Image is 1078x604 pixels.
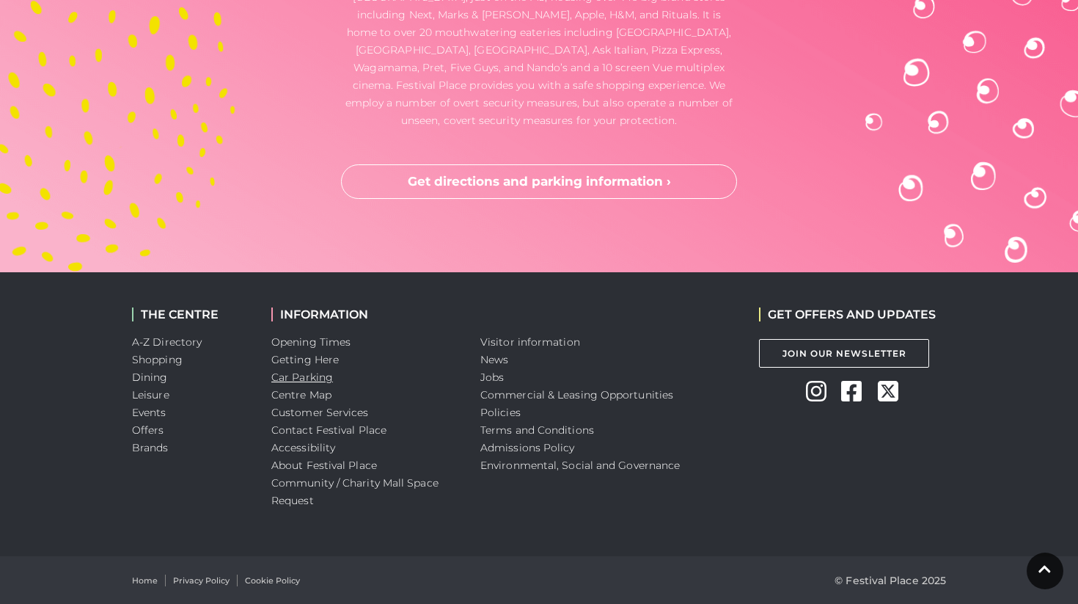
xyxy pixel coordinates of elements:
a: Dining [132,371,168,384]
a: Terms and Conditions [480,423,594,437]
a: Getting Here [271,353,339,366]
a: News [480,353,508,366]
a: Brands [132,441,169,454]
a: Events [132,406,166,419]
a: Centre Map [271,388,331,401]
a: Leisure [132,388,169,401]
a: Policies [480,406,521,419]
a: Cookie Policy [245,575,300,587]
a: Opening Times [271,335,351,349]
a: Contact Festival Place [271,423,386,437]
a: Home [132,575,158,587]
h2: GET OFFERS AND UPDATES [759,308,936,321]
a: Accessibility [271,441,335,454]
a: Customer Services [271,406,369,419]
a: Get directions and parking information › [341,164,737,200]
h2: THE CENTRE [132,308,249,321]
a: Privacy Policy [173,575,230,587]
a: A-Z Directory [132,335,202,349]
a: Jobs [480,371,504,384]
a: Community / Charity Mall Space Request [271,476,439,507]
a: Shopping [132,353,183,366]
p: © Festival Place 2025 [835,572,946,589]
a: Visitor information [480,335,580,349]
h2: INFORMATION [271,308,458,321]
a: Environmental, Social and Governance [480,459,680,472]
a: Offers [132,423,164,437]
a: About Festival Place [271,459,377,472]
a: Commercial & Leasing Opportunities [480,388,673,401]
a: Admissions Policy [480,441,575,454]
a: Car Parking [271,371,333,384]
a: Join Our Newsletter [759,339,929,368]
